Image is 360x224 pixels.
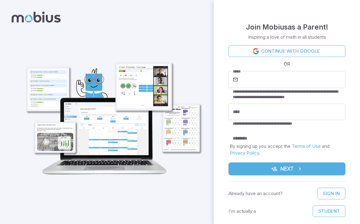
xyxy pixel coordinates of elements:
a: Terms of Use [292,143,321,149]
p: By signing up you accept the and . [230,143,344,156]
a: Privacy Policy [230,150,259,156]
button: Next [229,162,345,175]
p: Already have an account? [229,190,283,197]
h4: Join Mobius as a Parent ! [246,22,328,33]
p: Inspiring a love of math in all students [248,34,326,41]
a: Sign In [317,188,345,199]
img: parent_1-illustration [17,42,206,180]
button: Student [313,205,345,217]
span: OR [282,61,292,67]
a: Continue with Google [229,45,345,57]
p: I'm actually a [229,208,256,215]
